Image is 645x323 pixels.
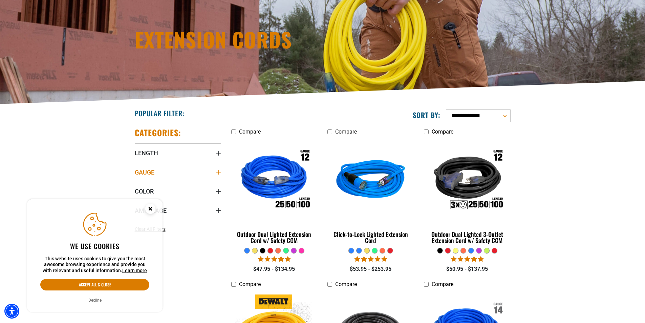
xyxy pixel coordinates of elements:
[135,127,181,138] h2: Categories:
[424,138,510,247] a: Outdoor Dual Lighted 3-Outlet Extension Cord w/ Safety CGM Outdoor Dual Lighted 3-Outlet Extensio...
[135,201,221,220] summary: Amperage
[40,279,149,290] button: Accept all & close
[424,265,510,273] div: $50.95 - $137.95
[258,256,291,262] span: 4.83 stars
[27,199,163,312] aside: Cookie Consent
[86,297,104,304] button: Decline
[231,265,318,273] div: $47.95 - $134.95
[135,143,221,162] summary: Length
[135,182,221,201] summary: Color
[327,138,414,247] a: blue Click-to-Lock Lighted Extension Cord
[354,256,387,262] span: 4.87 stars
[232,142,317,220] img: Outdoor Dual Lighted Extension Cord w/ Safety CGM
[231,231,318,243] div: Outdoor Dual Lighted Extension Cord w/ Safety CGM
[40,256,149,274] p: This website uses cookies to give you the most awesome browsing experience and provide you with r...
[4,304,19,319] div: Accessibility Menu
[231,138,318,247] a: Outdoor Dual Lighted Extension Cord w/ Safety CGM Outdoor Dual Lighted Extension Cord w/ Safety CGM
[425,142,510,220] img: Outdoor Dual Lighted 3-Outlet Extension Cord w/ Safety CGM
[413,110,440,119] label: Sort by:
[327,265,414,273] div: $53.95 - $253.95
[239,281,261,287] span: Compare
[335,281,357,287] span: Compare
[451,256,483,262] span: 4.80 stars
[138,199,163,220] button: Close this option
[432,281,453,287] span: Compare
[432,128,453,135] span: Compare
[135,187,154,195] span: Color
[328,142,413,220] img: blue
[122,268,147,273] a: This website uses cookies to give you the most awesome browsing experience and provide you with r...
[135,163,221,182] summary: Gauge
[239,128,261,135] span: Compare
[135,168,154,176] span: Gauge
[327,231,414,243] div: Click-to-Lock Lighted Extension Cord
[135,29,382,49] h1: Extension Cords
[424,231,510,243] div: Outdoor Dual Lighted 3-Outlet Extension Cord w/ Safety CGM
[40,242,149,250] h2: We use cookies
[335,128,357,135] span: Compare
[135,149,158,157] span: Length
[135,109,185,118] h2: Popular Filter:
